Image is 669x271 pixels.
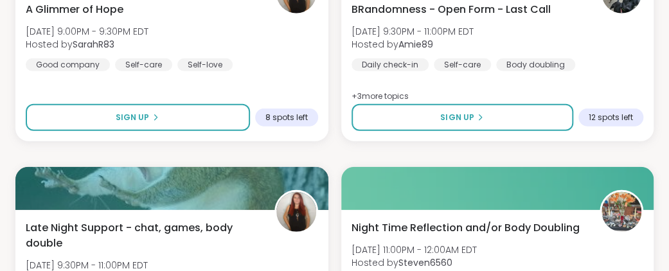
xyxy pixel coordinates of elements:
[115,58,172,71] div: Self-care
[26,104,250,131] button: Sign Up
[26,58,110,71] div: Good company
[352,25,474,38] span: [DATE] 9:30PM - 11:00PM EDT
[26,2,123,17] span: A Glimmer of Hope
[352,38,474,51] span: Hosted by
[398,38,433,51] b: Amie89
[352,243,477,256] span: [DATE] 11:00PM - 12:00AM EDT
[440,112,474,123] span: Sign Up
[26,220,260,251] span: Late Night Support - chat, games, body double
[352,220,580,236] span: Night Time Reflection and/or Body Doubling
[26,38,148,51] span: Hosted by
[352,256,477,269] span: Hosted by
[276,192,316,232] img: SarahR83
[589,112,633,123] span: 12 spots left
[496,58,575,71] div: Body doubling
[177,58,233,71] div: Self-love
[352,58,429,71] div: Daily check-in
[352,2,551,17] span: BRandomness - Open Form - Last Call
[398,256,452,269] b: Steven6560
[73,38,114,51] b: SarahR83
[602,192,641,232] img: Steven6560
[116,112,149,123] span: Sign Up
[26,25,148,38] span: [DATE] 9:00PM - 9:30PM EDT
[434,58,491,71] div: Self-care
[265,112,308,123] span: 8 spots left
[352,104,574,131] button: Sign Up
